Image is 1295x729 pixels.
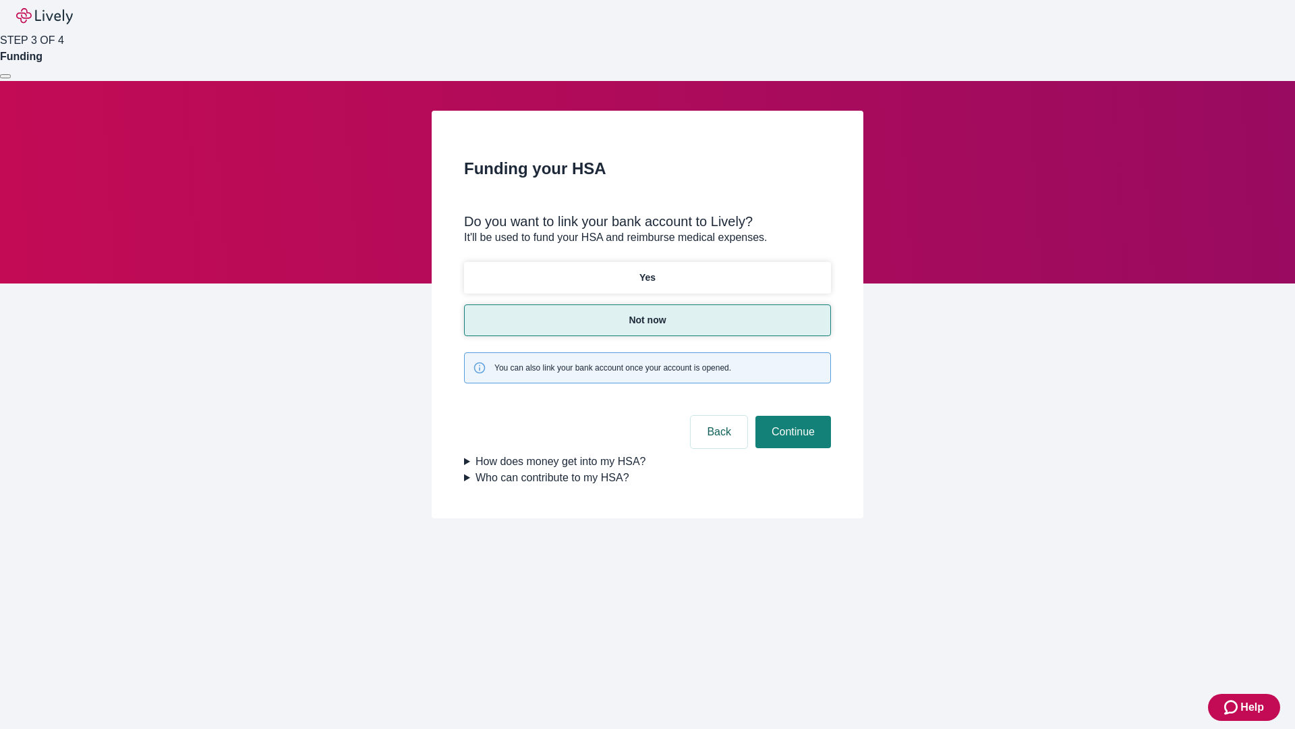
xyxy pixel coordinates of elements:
p: Not now [629,313,666,327]
button: Continue [755,416,831,448]
p: Yes [639,271,656,285]
img: Lively [16,8,73,24]
button: Yes [464,262,831,294]
button: Zendesk support iconHelp [1208,694,1280,721]
button: Not now [464,304,831,336]
p: It'll be used to fund your HSA and reimburse medical expenses. [464,230,831,246]
summary: How does money get into my HSA? [464,454,831,470]
svg: Zendesk support icon [1224,699,1240,715]
button: Back [691,416,747,448]
h2: Funding your HSA [464,157,831,181]
summary: Who can contribute to my HSA? [464,470,831,486]
span: Help [1240,699,1264,715]
div: Do you want to link your bank account to Lively? [464,213,831,230]
span: You can also link your bank account once your account is opened. [494,362,731,374]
